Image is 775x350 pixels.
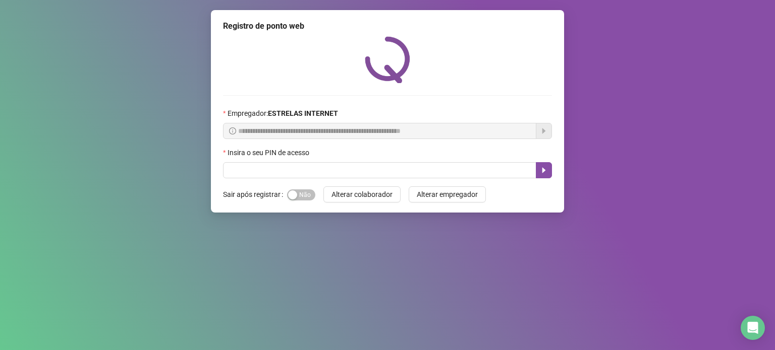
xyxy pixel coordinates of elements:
span: Alterar colaborador [331,189,393,200]
label: Sair após registrar [223,186,287,202]
div: Open Intercom Messenger [741,316,765,340]
span: Empregador : [228,108,338,119]
strong: ESTRELAS INTERNET [268,109,338,117]
button: Alterar empregador [409,186,486,202]
span: caret-right [540,166,548,174]
span: info-circle [229,127,236,134]
button: Alterar colaborador [323,186,401,202]
span: Alterar empregador [417,189,478,200]
img: QRPoint [365,36,410,83]
div: Registro de ponto web [223,20,552,32]
label: Insira o seu PIN de acesso [223,147,316,158]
